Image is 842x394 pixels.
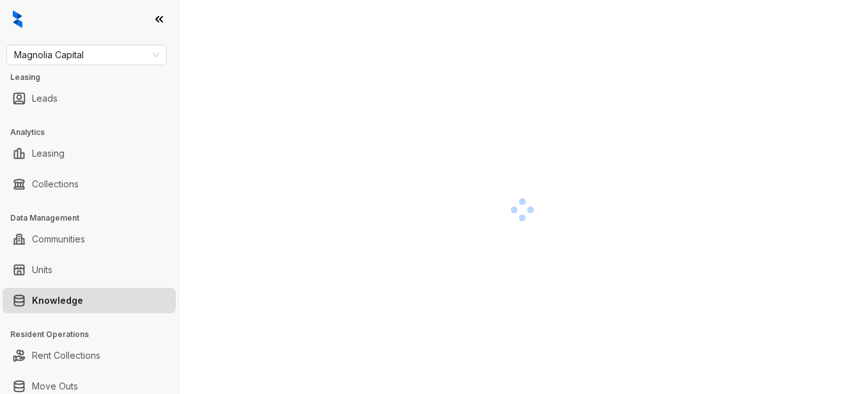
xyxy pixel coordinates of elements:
a: Leasing [32,141,65,166]
li: Collections [3,171,176,197]
h3: Leasing [10,72,178,83]
li: Rent Collections [3,343,176,368]
a: Knowledge [32,288,83,313]
li: Leads [3,86,176,111]
a: Collections [32,171,79,197]
h3: Data Management [10,212,178,224]
a: Leads [32,86,58,111]
h3: Resident Operations [10,329,178,340]
li: Knowledge [3,288,176,313]
li: Leasing [3,141,176,166]
a: Rent Collections [32,343,100,368]
img: logo [13,10,22,28]
a: Communities [32,226,85,252]
span: Magnolia Capital [14,45,159,65]
li: Communities [3,226,176,252]
a: Units [32,257,52,283]
li: Units [3,257,176,283]
h3: Analytics [10,127,178,138]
